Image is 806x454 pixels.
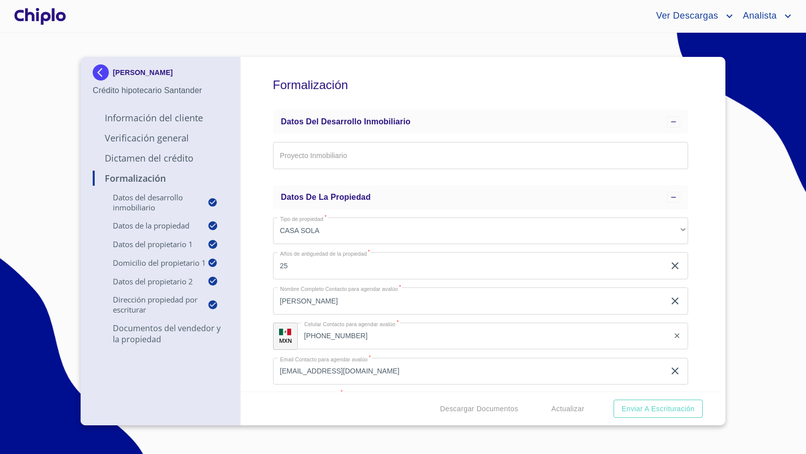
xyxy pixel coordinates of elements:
p: Datos del propietario 1 [93,239,208,249]
span: Datos del Desarrollo Inmobiliario [281,117,411,126]
button: Descargar Documentos [436,400,522,418]
span: Datos de la propiedad [281,193,371,201]
p: Datos del propietario 2 [93,276,208,286]
button: account of current user [648,8,735,24]
span: Ver Descargas [648,8,723,24]
button: Actualizar [548,400,588,418]
p: MXN [279,337,292,344]
img: Docupass spot blue [93,64,113,81]
p: Verificación General [93,132,228,144]
p: Datos de la propiedad [93,220,208,231]
img: R93DlvwvvjP9fbrDwZeCRYBHk45OWMq+AAOlFVsxT89f82nwPLnD58IP7+ANJEaWYhP0Tx8kkA0WlQMPQsAAgwAOmBj20AXj6... [279,329,291,336]
p: Formalización [93,172,228,184]
div: CASA SOLA [273,217,689,245]
button: Enviar a Escrituración [614,400,703,418]
div: [PERSON_NAME] [93,64,228,85]
span: Actualizar [552,403,584,415]
button: clear input [669,365,681,377]
h5: Formalización [273,64,689,106]
button: clear input [669,260,681,272]
p: Información del Cliente [93,112,228,124]
div: Datos de la propiedad [273,185,689,209]
p: [PERSON_NAME] [113,68,173,77]
button: account of current user [735,8,794,24]
p: Dirección Propiedad por Escriturar [93,294,208,315]
button: clear input [669,295,681,307]
p: Dictamen del Crédito [93,152,228,164]
p: Documentos del vendedor y la propiedad [93,323,228,345]
p: Domicilio del Propietario 1 [93,258,208,268]
p: Crédito hipotecario Santander [93,85,228,97]
div: Datos del Desarrollo Inmobiliario [273,110,689,134]
span: Analista [735,8,782,24]
p: Datos del Desarrollo Inmobiliario [93,192,208,212]
button: clear input [673,332,681,340]
span: Enviar a Escrituración [622,403,695,415]
span: Descargar Documentos [440,403,518,415]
